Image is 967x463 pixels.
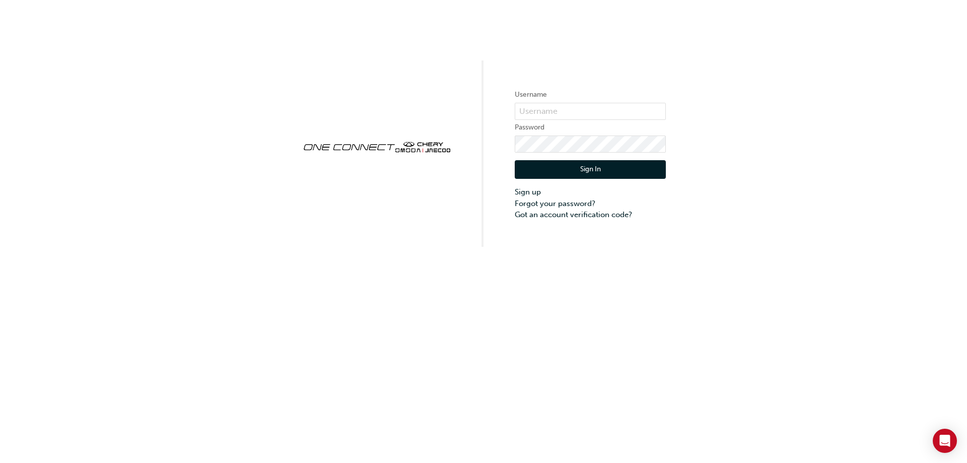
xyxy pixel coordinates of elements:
button: Sign In [515,160,666,179]
label: Password [515,121,666,134]
a: Got an account verification code? [515,209,666,221]
a: Sign up [515,186,666,198]
img: oneconnect [301,133,452,159]
a: Forgot your password? [515,198,666,210]
input: Username [515,103,666,120]
label: Username [515,89,666,101]
div: Open Intercom Messenger [933,429,957,453]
